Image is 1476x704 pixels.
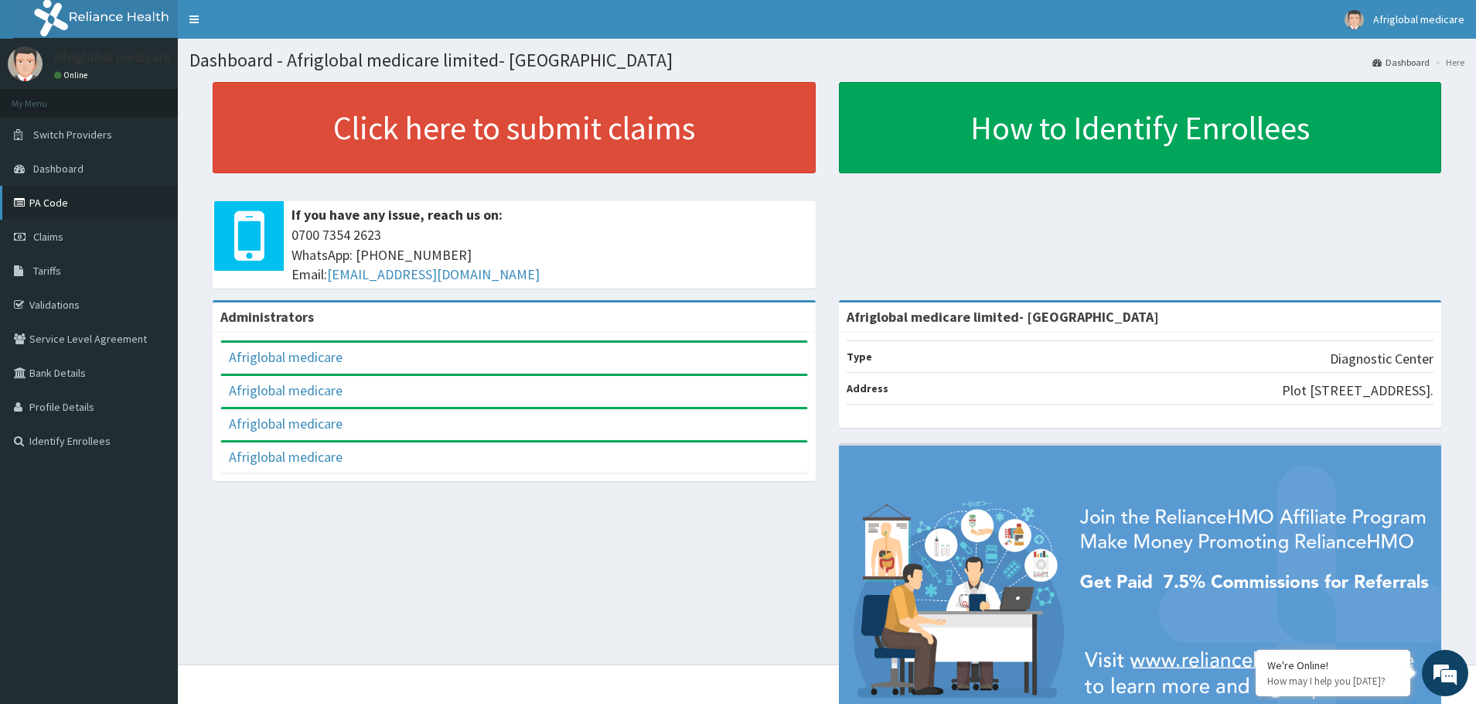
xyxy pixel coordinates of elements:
span: 0700 7354 2623 WhatsApp: [PHONE_NUMBER] Email: [291,225,808,285]
a: How to Identify Enrollees [839,82,1442,173]
b: Type [847,350,872,364]
a: Afriglobal medicare [229,381,343,399]
a: Afriglobal medicare [229,448,343,466]
p: Afriglobal medicare [54,50,172,64]
span: Dashboard [33,162,84,176]
div: We're Online! [1267,658,1399,672]
p: How may I help you today? [1267,675,1399,688]
strong: Afriglobal medicare limited- [GEOGRAPHIC_DATA] [847,308,1159,326]
h1: Dashboard - Afriglobal medicare limited- [GEOGRAPHIC_DATA] [189,50,1464,70]
a: Online [54,70,91,80]
span: Claims [33,230,63,244]
img: User Image [8,46,43,81]
span: Switch Providers [33,128,112,142]
li: Here [1431,56,1464,69]
a: Afriglobal medicare [229,415,343,432]
b: Administrators [220,308,314,326]
b: Address [847,381,888,395]
span: Afriglobal medicare [1373,12,1464,26]
a: [EMAIL_ADDRESS][DOMAIN_NAME] [327,265,540,283]
a: Dashboard [1372,56,1430,69]
p: Plot [STREET_ADDRESS]. [1282,381,1433,401]
img: User Image [1345,10,1364,29]
p: Diagnostic Center [1330,349,1433,369]
a: Click here to submit claims [213,82,816,173]
b: If you have any issue, reach us on: [291,206,503,224]
span: Tariffs [33,264,61,278]
a: Afriglobal medicare [229,348,343,366]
